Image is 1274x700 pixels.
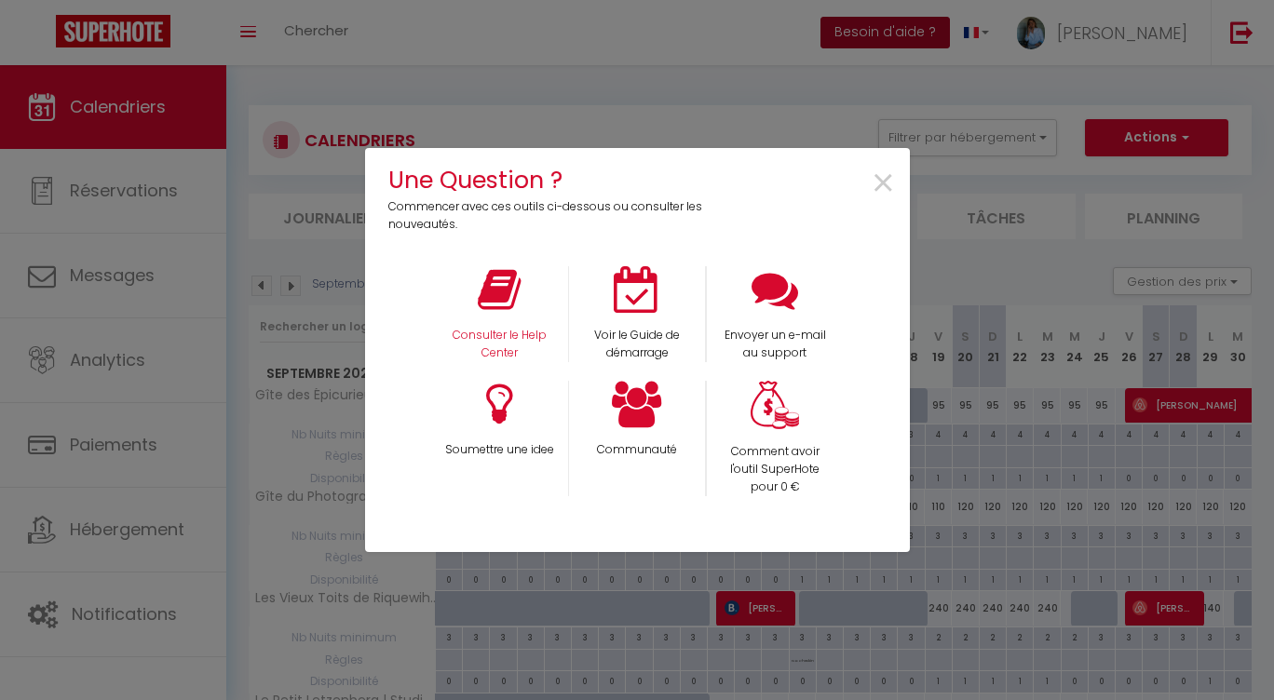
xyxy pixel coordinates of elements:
[442,327,556,362] p: Consulter le Help Center
[442,441,556,459] p: Soumettre une idee
[871,155,896,213] span: ×
[1195,616,1260,686] iframe: Chat
[719,443,832,496] p: Comment avoir l'outil SuperHote pour 0 €
[581,441,693,459] p: Communauté
[15,7,71,63] button: Ouvrir le widget de chat LiveChat
[871,163,896,205] button: Close
[719,327,832,362] p: Envoyer un e-mail au support
[581,327,693,362] p: Voir le Guide de démarrage
[388,198,715,234] p: Commencer avec ces outils ci-dessous ou consulter les nouveautés.
[751,381,799,430] img: Money bag
[388,162,715,198] h4: Une Question ?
